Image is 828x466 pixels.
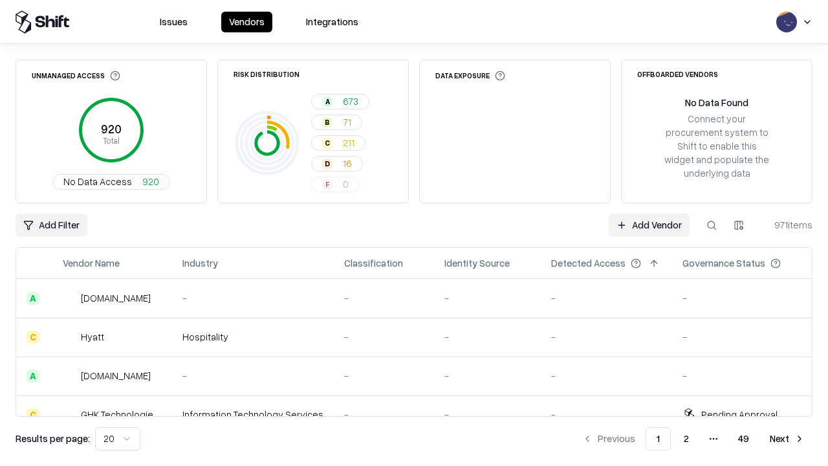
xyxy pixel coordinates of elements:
[81,330,104,344] div: Hyatt
[182,291,323,305] div: -
[298,12,366,32] button: Integrations
[444,330,530,344] div: -
[81,291,151,305] div: [DOMAIN_NAME]
[221,12,272,32] button: Vendors
[322,138,332,148] div: C
[551,369,662,383] div: -
[152,12,195,32] button: Issues
[435,71,505,81] div: Data Exposure
[673,427,699,450] button: 2
[344,408,424,421] div: -
[344,369,424,383] div: -
[63,370,76,383] img: primesec.co.il
[637,71,718,78] div: Offboarded Vendors
[444,369,530,383] div: -
[27,370,39,383] div: A
[142,175,159,188] span: 920
[311,94,369,109] button: A673
[27,331,39,344] div: C
[322,159,332,169] div: D
[27,408,39,421] div: C
[311,115,362,130] button: B71
[322,117,332,128] div: B
[551,291,662,305] div: -
[81,408,162,421] div: GHK Technologies Inc.
[646,427,671,450] button: 1
[551,330,662,344] div: -
[728,427,759,450] button: 49
[663,112,770,181] div: Connect your procurement system to Shift to enable this widget and populate the underlying data
[685,96,748,109] div: No Data Found
[182,369,323,383] div: -
[234,71,300,78] div: Risk Distribution
[682,256,765,270] div: Governance Status
[344,256,403,270] div: Classification
[182,256,218,270] div: Industry
[343,115,351,129] span: 71
[32,71,120,81] div: Unmanaged Access
[551,408,662,421] div: -
[343,136,354,150] span: 211
[761,218,812,232] div: 971 items
[701,408,778,421] div: Pending Approval
[444,408,530,421] div: -
[344,291,424,305] div: -
[182,330,323,344] div: Hospitality
[52,174,170,190] button: No Data Access920
[682,330,801,344] div: -
[609,214,690,237] a: Add Vendor
[27,292,39,305] div: A
[63,175,132,188] span: No Data Access
[444,291,530,305] div: -
[682,369,801,383] div: -
[63,408,76,421] img: GHK Technologies Inc.
[63,292,76,305] img: intrado.com
[682,291,801,305] div: -
[182,408,323,421] div: Information Technology Services
[63,256,120,270] div: Vendor Name
[81,369,151,383] div: [DOMAIN_NAME]
[311,135,365,151] button: C211
[343,157,352,170] span: 16
[311,156,363,172] button: D16
[444,256,510,270] div: Identity Source
[574,427,812,450] nav: pagination
[16,432,90,445] p: Results per page:
[16,214,87,237] button: Add Filter
[343,94,358,108] span: 673
[103,135,120,146] tspan: Total
[344,330,424,344] div: -
[762,427,812,450] button: Next
[551,256,626,270] div: Detected Access
[322,96,332,107] div: A
[63,331,76,344] img: Hyatt
[101,122,122,136] tspan: 920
